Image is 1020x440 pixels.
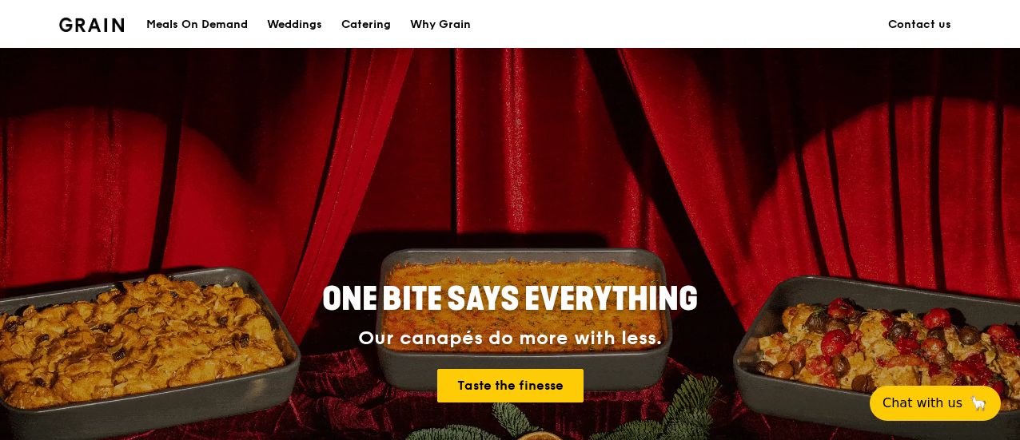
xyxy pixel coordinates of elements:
span: Chat with us [883,394,962,413]
div: Why Grain [410,1,471,49]
a: Taste the finesse [437,369,584,402]
img: Grain [59,18,124,32]
button: Chat with us🦙 [870,386,1001,421]
div: Catering [341,1,391,49]
div: Meals On Demand [146,1,248,49]
span: ONE BITE SAYS EVERYTHING [322,280,698,319]
a: Contact us [879,1,961,49]
a: Catering [332,1,400,49]
div: Our canapés do more with less. [222,327,798,350]
a: Why Grain [400,1,480,49]
a: Weddings [257,1,332,49]
span: 🦙 [969,394,988,413]
div: Weddings [267,1,322,49]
